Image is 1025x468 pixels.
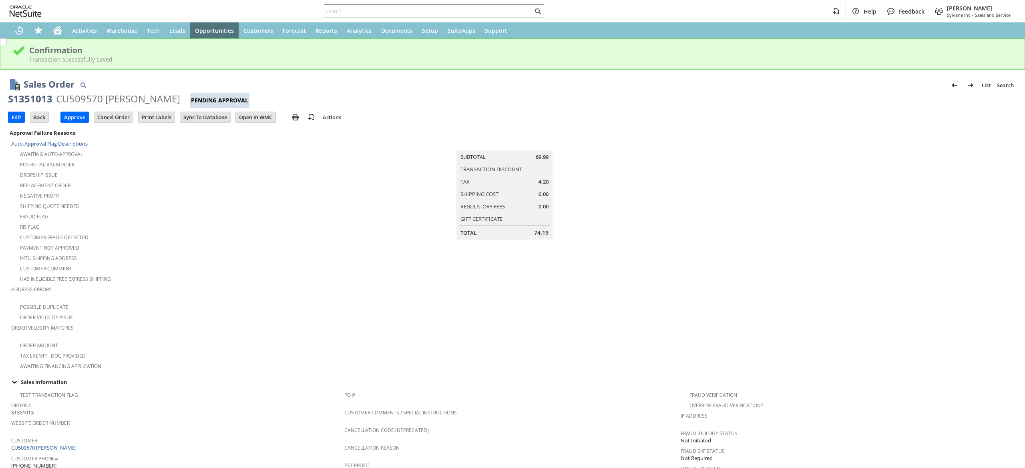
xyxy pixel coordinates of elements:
[347,27,372,34] span: Analytics
[11,402,31,409] a: Order #
[190,93,249,108] div: Pending Approval
[29,56,1013,63] div: Transaction successfully Saved
[344,392,355,398] a: PO #
[14,26,24,35] svg: Recent Records
[102,22,142,38] a: Warehouse
[689,402,763,409] a: Override Fraud Verification?
[966,80,975,90] img: Next
[480,22,512,38] a: Support
[20,363,101,370] a: Awaiting Financing Application
[20,244,79,251] a: Payment not approved
[180,112,230,122] input: Sync To Database
[20,276,111,282] a: Has Ineligible Free Express Shipping
[243,27,273,34] span: Customers
[11,140,88,147] a: Auto-Approval Flag Descriptions
[10,6,42,17] svg: logo
[460,153,486,160] a: Subtotal
[344,444,400,451] a: Cancellation Reason
[11,444,78,451] a: CU509570 [PERSON_NAME]
[147,27,160,34] span: Tech
[539,203,549,210] span: 0.00
[107,27,137,34] span: Warehouse
[8,112,24,122] input: Edit
[53,26,62,35] svg: Home
[536,153,549,161] span: 69.99
[311,22,342,38] a: Reports
[11,324,74,331] a: Order Velocity Matches
[307,112,316,122] img: add-record.svg
[950,80,959,90] img: Previous
[20,224,40,230] a: RIS flag
[236,112,275,122] input: Open In WMC
[539,190,549,198] span: 0.00
[20,182,70,189] a: Replacement Order
[443,22,480,38] a: SuiteApps
[20,213,48,220] a: Fraud Flag
[20,255,77,262] a: Intl. Shipping Address
[72,27,97,34] span: Activities
[169,27,185,34] span: Leads
[195,27,234,34] span: Opportunities
[20,342,58,349] a: Order Amount
[20,265,72,272] a: Customer Comment
[8,128,341,138] div: Approval Failure Reasons
[67,22,102,38] a: Activities
[291,112,300,122] img: print.svg
[278,22,311,38] a: Forecast
[29,45,1013,56] div: Confirmation
[864,8,876,15] span: Help
[20,234,88,241] a: Customer Fraud Detected
[975,12,1011,18] span: Sales and Service
[460,229,476,236] a: Total
[20,392,78,398] a: Test Transaction Flag
[24,78,74,91] h1: Sales Order
[11,437,37,444] a: Customer
[681,448,725,454] a: Fraud E4F Status
[8,377,1017,387] td: Sales Information
[324,6,533,16] input: Search
[11,409,34,416] span: S1351013
[20,203,80,210] a: Shipping Quote Needed
[485,27,507,34] span: Support
[681,454,713,462] span: Not Required
[11,455,58,462] a: Customer Phone#
[533,6,543,16] svg: Search
[94,112,133,122] input: Cancel Order
[947,12,970,18] span: Sylvane Inc
[139,112,175,122] input: Print Labels
[460,166,522,173] a: Transaction Discount
[979,79,994,92] a: List
[947,4,1011,12] span: [PERSON_NAME]
[20,172,58,178] a: Dropship Issue
[20,151,83,158] a: Awaiting Auto-Approval
[417,22,443,38] a: Setup
[344,427,429,434] a: Cancellation Code (deprecated)
[239,22,278,38] a: Customers
[61,112,88,122] input: Approve
[48,22,67,38] a: Home
[376,22,417,38] a: Documents
[994,79,1017,92] a: Search
[460,190,498,198] a: Shipping Cost
[681,430,738,437] a: Fraud Idology Status
[8,92,52,105] div: S1351013
[342,22,376,38] a: Analytics
[320,114,344,121] a: Actions
[11,286,52,293] a: Address Errors
[20,304,68,310] a: Possible Duplicate
[56,92,180,105] div: CU509570 [PERSON_NAME]
[381,27,412,34] span: Documents
[20,314,73,321] a: Order Velocity Issue
[190,22,239,38] a: Opportunities
[460,178,470,185] a: Tax
[20,161,74,168] a: Potential Backorder
[34,26,43,35] svg: Shortcuts
[689,392,737,398] a: Fraud Verification
[460,215,502,222] a: Gift Certificate
[316,27,337,34] span: Reports
[681,412,707,419] a: IP Address
[539,178,549,186] span: 4.20
[448,27,475,34] span: SuiteApps
[460,203,505,210] a: Regulatory Fees
[534,229,549,237] span: 74.19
